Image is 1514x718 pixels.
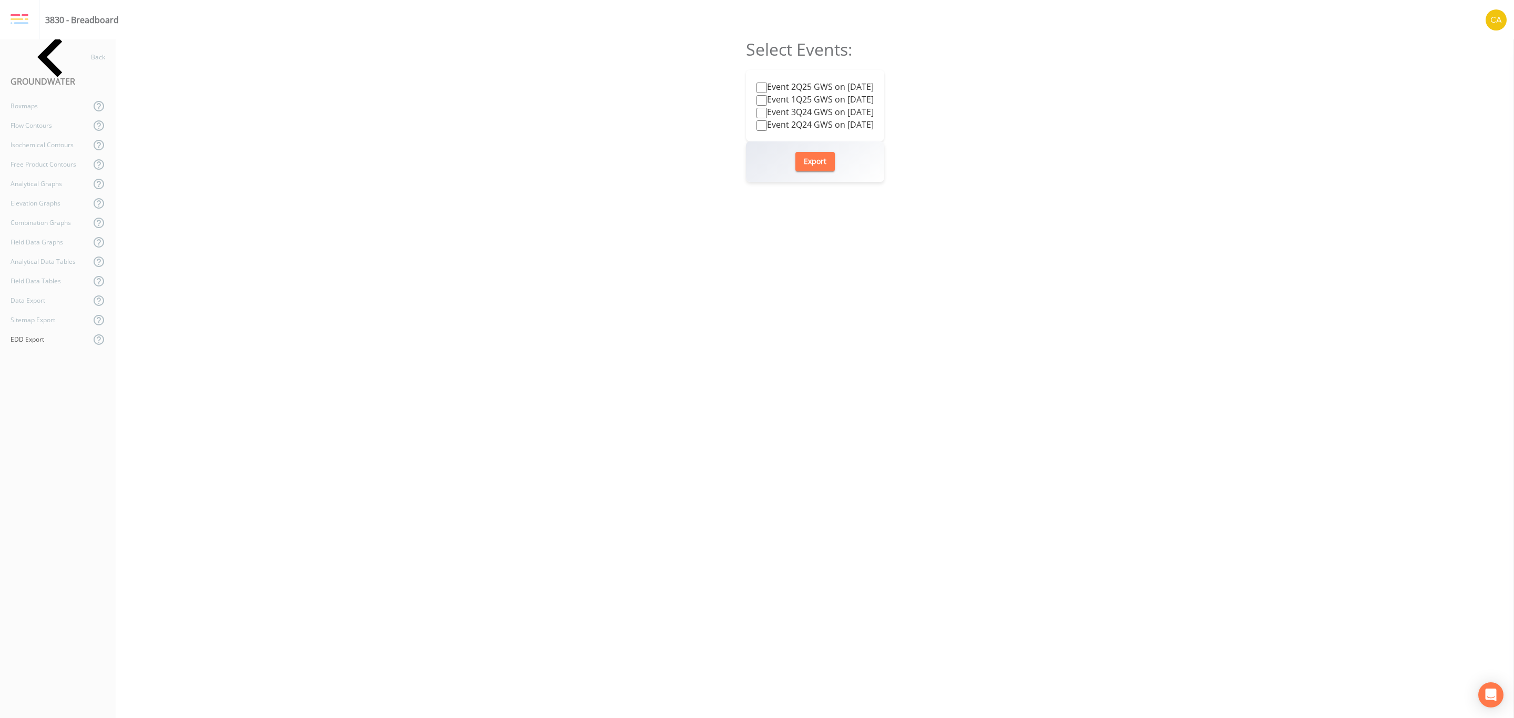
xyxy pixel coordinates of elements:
div: Open Intercom Messenger [1478,682,1503,707]
input: Event 2Q24 GWS on [DATE] [756,120,767,131]
button: Export [795,152,835,171]
label: Event 2Q25 GWS on [DATE] [756,80,874,93]
div: 3830 - Breadboard [45,14,119,26]
label: Event 3Q24 GWS on [DATE] [756,106,874,118]
label: Event 2Q24 GWS on [DATE] [756,118,874,131]
input: Event 1Q25 GWS on [DATE] [756,95,767,106]
input: Event 2Q25 GWS on [DATE] [756,83,767,93]
img: 37d9cc7f3e1b9ec8ec648c4f5b158cdc [1486,9,1507,30]
img: logo [11,14,28,25]
label: Event 1Q25 GWS on [DATE] [756,93,874,106]
h2: Select Events: [746,39,884,59]
input: Event 3Q24 GWS on [DATE] [756,108,767,118]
